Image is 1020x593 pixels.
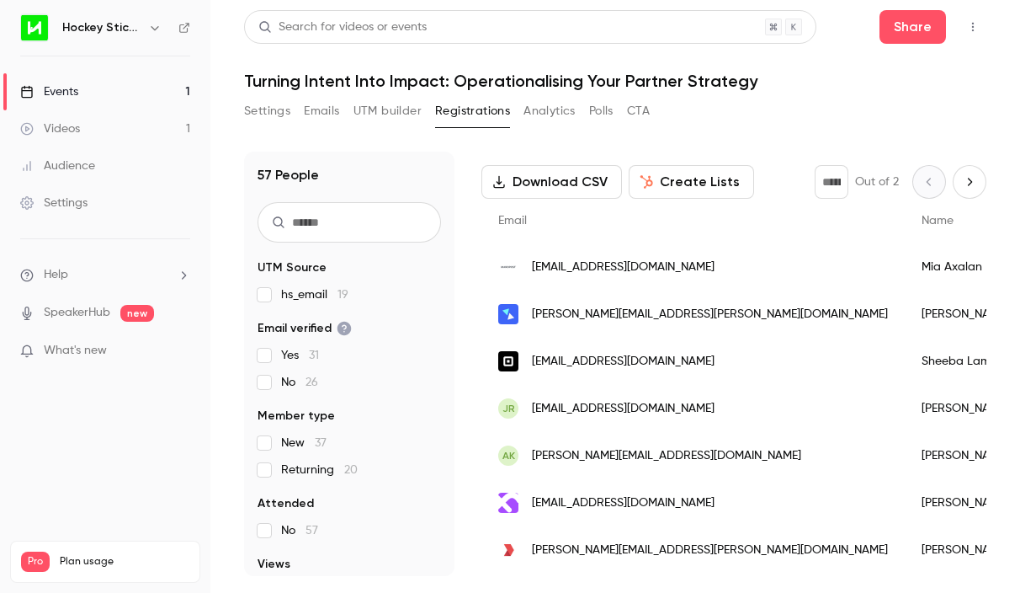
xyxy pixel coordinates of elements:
button: Registrations [435,98,510,125]
span: Email [498,215,527,227]
button: Next page [953,165,986,199]
span: [EMAIL_ADDRESS][DOMAIN_NAME] [532,353,715,371]
h1: 57 People [258,165,319,185]
div: Audience [20,158,95,174]
span: [EMAIL_ADDRESS][DOMAIN_NAME] [532,400,715,418]
span: No [281,374,318,391]
span: 57 [305,525,318,537]
button: Polls [589,98,614,125]
span: 20 [344,464,358,476]
li: help-dropdown-opener [20,266,190,284]
span: Views [258,556,290,573]
h1: Turning Intent Into Impact: Operationalising Your Partner Strategy [244,71,986,91]
span: What's new [44,342,107,360]
span: Email verified [258,320,352,337]
span: 26 [305,377,318,388]
h6: Hockey Stick Advisory [62,19,141,36]
span: [PERSON_NAME][EMAIL_ADDRESS][PERSON_NAME][DOMAIN_NAME] [532,542,888,559]
div: Settings [20,195,88,211]
a: SpeakerHub [44,304,110,322]
p: Out of 2 [855,174,899,190]
button: Create Lists [629,165,754,199]
img: helloclever.co [498,304,518,324]
span: 37 [315,437,327,449]
button: Emails [304,98,339,125]
iframe: Noticeable Trigger [170,344,190,359]
img: filament.digital [498,493,518,513]
button: Analytics [523,98,576,125]
span: Plan usage [60,555,189,569]
div: Videos [20,120,80,137]
span: No [281,522,318,539]
span: Member type [258,408,335,425]
img: maropost.com [498,257,518,277]
button: Download CSV [481,165,622,199]
span: Name [922,215,954,227]
img: squareup.com [498,351,518,371]
span: JR [502,401,515,416]
span: hs_email [281,286,348,303]
span: New [281,435,327,451]
span: Pro [21,552,50,572]
span: Returning [281,462,358,478]
span: Attended [258,495,314,512]
button: UTM builder [353,98,422,125]
button: Share [879,10,946,44]
span: new [120,305,154,322]
span: [PERSON_NAME][EMAIL_ADDRESS][DOMAIN_NAME] [532,447,801,465]
span: [EMAIL_ADDRESS][DOMAIN_NAME] [532,494,715,512]
img: Hockey Stick Advisory [21,14,48,41]
button: Settings [244,98,290,125]
span: [PERSON_NAME][EMAIL_ADDRESS][PERSON_NAME][DOMAIN_NAME] [532,306,888,323]
span: Help [44,266,68,284]
span: AK [502,448,515,463]
span: 31 [309,350,319,361]
span: 19 [337,289,348,301]
div: Events [20,83,78,100]
div: Search for videos or events [258,19,427,36]
button: CTA [627,98,650,125]
span: [EMAIL_ADDRESS][DOMAIN_NAME] [532,259,715,276]
img: rollerdigital.com [498,540,518,560]
span: Yes [281,347,319,364]
span: UTM Source [258,259,327,276]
